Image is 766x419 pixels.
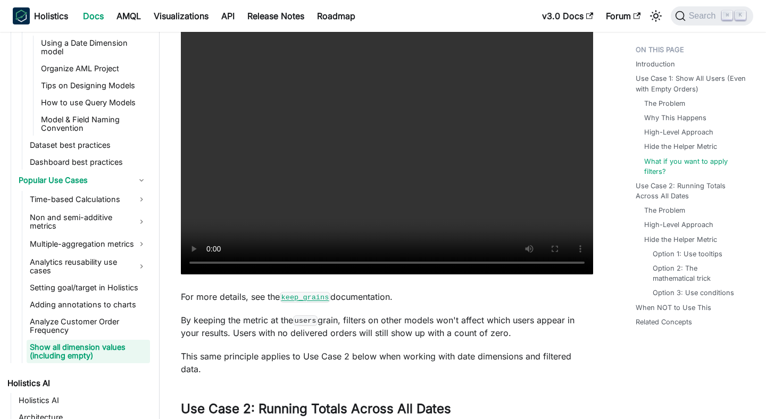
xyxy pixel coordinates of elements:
a: Non and semi-additive metrics [27,210,150,233]
a: Analyze Customer Order Frequency [27,314,150,338]
a: What if you want to apply filters? [644,156,745,177]
a: Organize AML Project [38,61,150,76]
p: By keeping the metric at the grain, filters on other models won't affect which users appear in yo... [181,314,593,339]
code: keep_grains [280,292,330,303]
a: Dashboard best practices [27,155,150,170]
a: HolisticsHolistics [13,7,68,24]
a: API [215,7,241,24]
p: For more details, see the documentation. [181,290,593,303]
a: AMQL [110,7,147,24]
a: Tips on Designing Models [38,78,150,93]
video: Your browser does not support embedding video, but you can . [181,27,593,274]
a: Hide the Helper Metric [644,141,717,152]
a: High-Level Approach [644,220,713,230]
a: Using a Date Dimension model [38,36,150,59]
a: keep_grains [280,291,330,302]
a: Visualizations [147,7,215,24]
a: Option 1: Use tooltips [653,249,722,259]
a: Popular Use Cases [15,172,150,189]
a: Why This Happens [644,113,706,123]
a: The Problem [644,205,685,215]
a: Setting goal/target in Holistics [27,280,150,295]
a: Release Notes [241,7,311,24]
a: Show all dimension values (including empty) [27,340,150,363]
a: Analytics reusability use cases [27,255,150,278]
a: Holistics AI [4,376,150,391]
a: Holistics AI [15,393,150,408]
a: When NOT to Use This [636,303,711,313]
a: Use Case 1: Show All Users (Even with Empty Orders) [636,73,749,94]
a: Option 2: The mathematical trick [653,263,740,283]
a: Forum [600,7,647,24]
a: How to use Query Models [38,95,150,110]
a: Time-based Calculations [27,191,150,208]
a: Introduction [636,59,675,69]
a: Docs [77,7,110,24]
a: The Problem [644,98,685,108]
p: This same principle applies to Use Case 2 below when working with date dimensions and filtered data. [181,350,593,375]
b: Holistics [34,10,68,22]
a: Adding annotations to charts [27,297,150,312]
a: Related Concepts [636,317,692,327]
a: Hide the Helper Metric [644,234,717,245]
span: Search [686,11,722,21]
button: Search (Command+K) [671,6,753,26]
a: High-Level Approach [644,127,713,137]
button: Switch between dark and light mode (currently light mode) [647,7,664,24]
a: Use Case 2: Running Totals Across All Dates [636,181,749,201]
a: Dataset best practices [27,138,150,153]
a: Roadmap [311,7,362,24]
a: Model & Field Naming Convention [38,112,150,136]
a: v3.0 Docs [536,7,600,24]
code: users [293,315,318,326]
a: Option 3: Use conditions [653,288,734,298]
a: Multiple-aggregation metrics [27,236,150,253]
kbd: ⌘ [722,11,732,20]
img: Holistics [13,7,30,24]
kbd: K [735,11,746,20]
